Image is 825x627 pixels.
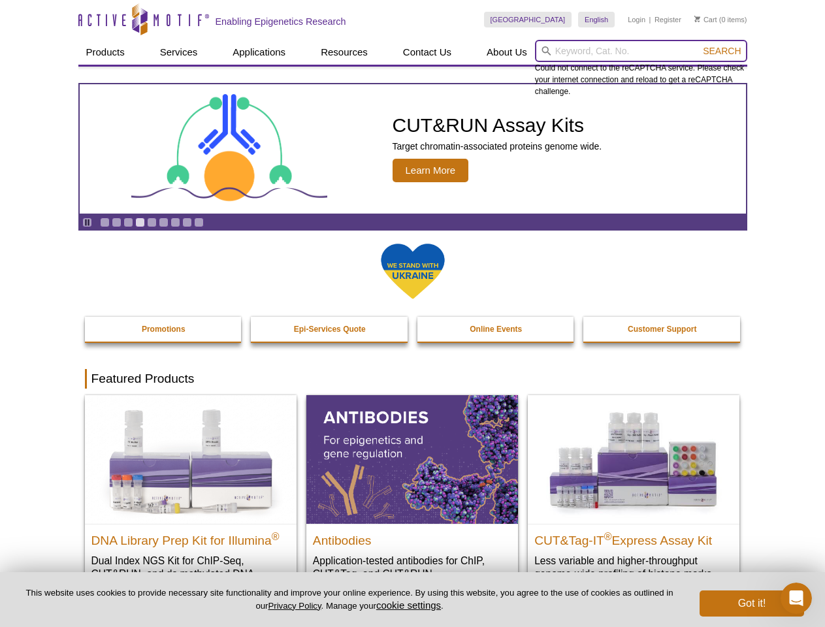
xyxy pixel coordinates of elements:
[135,217,145,227] a: Go to slide 4
[484,12,572,27] a: [GEOGRAPHIC_DATA]
[85,369,741,389] h2: Featured Products
[528,395,739,523] img: CUT&Tag-IT® Express Assay Kit
[781,583,812,614] iframe: Intercom live chat
[159,217,169,227] a: Go to slide 6
[91,528,290,547] h2: DNA Library Prep Kit for Illumina
[21,587,678,612] p: This website uses cookies to provide necessary site functionality and improve your online experie...
[85,395,297,523] img: DNA Library Prep Kit for Illumina
[694,15,717,24] a: Cart
[91,554,290,594] p: Dual Index NGS Kit for ChIP-Seq, CUT&RUN, and ds methylated DNA assays.
[534,554,733,581] p: Less variable and higher-throughput genome-wide profiling of histone marks​.
[649,12,651,27] li: |
[225,40,293,65] a: Applications
[604,530,612,541] sup: ®
[470,325,522,334] strong: Online Events
[628,325,696,334] strong: Customer Support
[694,12,747,27] li: (0 items)
[306,395,518,593] a: All Antibodies Antibodies Application-tested antibodies for ChIP, CUT&Tag, and CUT&RUN.
[393,159,469,182] span: Learn More
[393,140,602,152] p: Target chromatin-associated proteins genome wide.
[380,242,445,300] img: We Stand With Ukraine
[131,89,327,209] img: CUT&RUN Assay Kits
[251,317,409,342] a: Epi-Services Quote
[395,40,459,65] a: Contact Us
[528,395,739,593] a: CUT&Tag-IT® Express Assay Kit CUT&Tag-IT®Express Assay Kit Less variable and higher-throughput ge...
[78,40,133,65] a: Products
[583,317,741,342] a: Customer Support
[535,40,747,97] div: Could not connect to the reCAPTCHA service. Please check your internet connection and reload to g...
[534,528,733,547] h2: CUT&Tag-IT Express Assay Kit
[655,15,681,24] a: Register
[85,317,243,342] a: Promotions
[703,46,741,56] span: Search
[313,40,376,65] a: Resources
[112,217,121,227] a: Go to slide 2
[123,217,133,227] a: Go to slide 3
[535,40,747,62] input: Keyword, Cat. No.
[170,217,180,227] a: Go to slide 7
[152,40,206,65] a: Services
[268,601,321,611] a: Privacy Policy
[142,325,186,334] strong: Promotions
[417,317,575,342] a: Online Events
[294,325,366,334] strong: Epi-Services Quote
[182,217,192,227] a: Go to slide 8
[147,217,157,227] a: Go to slide 5
[80,84,746,214] article: CUT&RUN Assay Kits
[699,45,745,57] button: Search
[479,40,535,65] a: About Us
[393,116,602,135] h2: CUT&RUN Assay Kits
[700,590,804,617] button: Got it!
[578,12,615,27] a: English
[376,600,441,611] button: cookie settings
[100,217,110,227] a: Go to slide 1
[306,395,518,523] img: All Antibodies
[628,15,645,24] a: Login
[85,395,297,606] a: DNA Library Prep Kit for Illumina DNA Library Prep Kit for Illumina® Dual Index NGS Kit for ChIP-...
[313,528,511,547] h2: Antibodies
[694,16,700,22] img: Your Cart
[80,84,746,214] a: CUT&RUN Assay Kits CUT&RUN Assay Kits Target chromatin-associated proteins genome wide. Learn More
[272,530,280,541] sup: ®
[216,16,346,27] h2: Enabling Epigenetics Research
[82,217,92,227] a: Toggle autoplay
[313,554,511,581] p: Application-tested antibodies for ChIP, CUT&Tag, and CUT&RUN.
[194,217,204,227] a: Go to slide 9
